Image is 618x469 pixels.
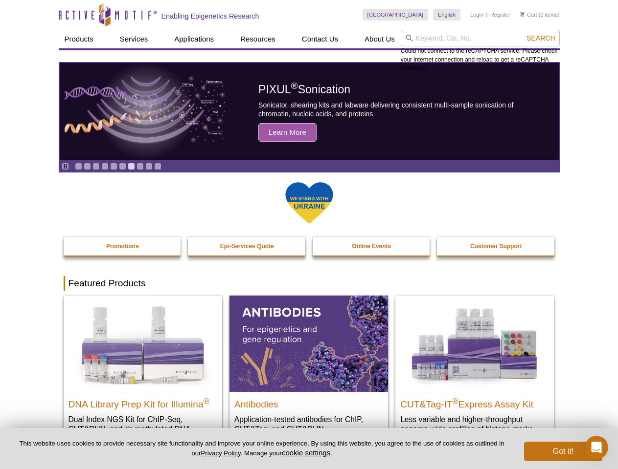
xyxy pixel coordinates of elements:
a: Go to slide 7 [128,163,135,170]
h2: Antibodies [234,395,383,409]
h2: CUT&Tag-IT Express Assay Kit [400,395,549,409]
a: Services [114,30,154,48]
a: All Antibodies Antibodies Application-tested antibodies for ChIP, CUT&Tag, and CUT&RUN. [229,296,388,444]
sup: ® [453,397,458,405]
a: [GEOGRAPHIC_DATA] [363,9,429,21]
a: English [433,9,460,21]
button: Got it! [524,442,602,461]
li: | [486,9,488,21]
strong: Epi-Services Quote [220,243,274,250]
a: Products [59,30,99,48]
strong: Online Events [352,243,391,250]
a: Go to slide 8 [137,163,144,170]
img: DNA Library Prep Kit for Illumina [64,296,222,391]
a: Go to slide 5 [110,163,117,170]
img: PIXUL sonication [65,63,226,160]
input: Keyword, Cat. No. [401,30,560,46]
a: Login [470,11,483,18]
button: Search [524,34,558,43]
a: Epi-Services Quote [188,237,306,256]
span: Search [526,34,555,42]
a: Privacy Policy [201,449,240,457]
a: PIXUL sonication PIXUL®Sonication Sonicator, shearing kits and labware delivering consistent mult... [60,63,559,160]
img: All Antibodies [229,296,388,391]
p: This website uses cookies to provide necessary site functionality and improve your online experie... [16,439,508,458]
a: Resources [234,30,281,48]
a: Go to slide 9 [145,163,153,170]
iframe: Intercom live chat [585,436,608,459]
h2: DNA Library Prep Kit for Illumina [69,395,217,409]
article: PIXUL Sonication [60,63,559,160]
a: Go to slide 10 [154,163,161,170]
a: Go to slide 1 [75,163,82,170]
a: CUT&Tag-IT® Express Assay Kit CUT&Tag-IT®Express Assay Kit Less variable and higher-throughput ge... [395,296,554,444]
a: Promotions [64,237,182,256]
a: Toggle autoplay [62,163,69,170]
a: Go to slide 2 [84,163,91,170]
img: CUT&Tag-IT® Express Assay Kit [395,296,554,391]
p: Sonicator, shearing kits and labware delivering consistent multi-sample sonication of chromatin, ... [258,101,536,118]
a: Contact Us [296,30,344,48]
a: Go to slide 4 [101,163,109,170]
p: Dual Index NGS Kit for ChIP-Seq, CUT&RUN, and ds methylated DNA assays. [69,414,217,444]
button: cookie settings [282,448,330,457]
span: PIXUL Sonication [258,83,350,96]
p: Application-tested antibodies for ChIP, CUT&Tag, and CUT&RUN. [234,414,383,434]
a: Customer Support [437,237,555,256]
div: Could not connect to the reCAPTCHA service. Please check your internet connection and reload to g... [401,30,560,73]
a: DNA Library Prep Kit for Illumina DNA Library Prep Kit for Illumina® Dual Index NGS Kit for ChIP-... [64,296,222,453]
a: Go to slide 3 [92,163,100,170]
a: Register [490,11,510,18]
a: Online Events [313,237,431,256]
li: (0 items) [520,9,560,21]
img: We Stand With Ukraine [285,181,334,225]
strong: Promotions [106,243,139,250]
sup: ® [204,397,209,405]
a: Go to slide 6 [119,163,126,170]
sup: ® [291,81,298,91]
h2: Enabling Epigenetics Research [161,12,259,21]
span: Learn More [258,123,317,142]
a: About Us [359,30,401,48]
strong: Customer Support [470,243,522,250]
img: Your Cart [520,12,525,17]
h2: Featured Products [64,276,555,291]
a: Cart [520,11,537,18]
a: Applications [168,30,220,48]
p: Less variable and higher-throughput genome-wide profiling of histone marks​. [400,414,549,434]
